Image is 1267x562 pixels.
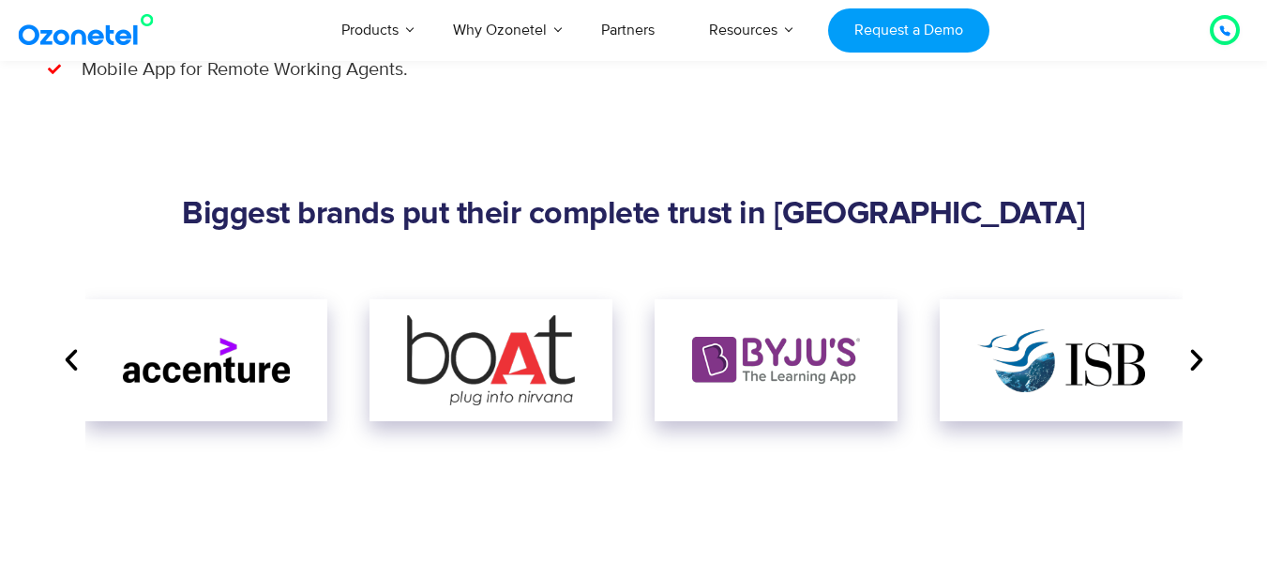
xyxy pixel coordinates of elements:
h2: Biggest brands put their complete trust in [GEOGRAPHIC_DATA] [57,196,1211,234]
img: boat-min [407,315,575,405]
span: Mobile App for Remote Working Agents. [77,55,408,84]
img: accentures-min [123,338,291,382]
div: 3 / 8 [655,299,897,421]
img: ISB-min [977,329,1145,392]
div: 2 / 8 [370,299,612,421]
div: 1 / 8 [85,299,328,421]
div: 4 / 8 [940,299,1183,421]
a: Request a Demo [828,8,988,53]
img: Byjus-min [692,337,860,383]
div: Image Carousel [85,262,1183,459]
